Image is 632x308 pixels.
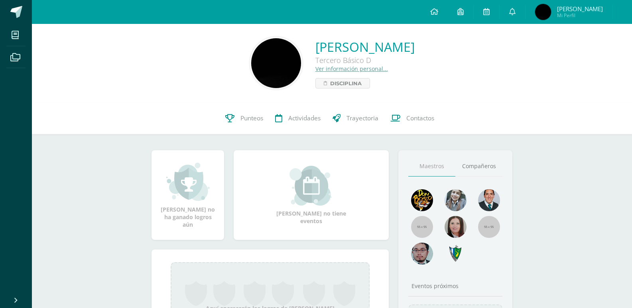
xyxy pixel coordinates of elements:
div: Eventos próximos [408,282,502,290]
a: Disciplina [315,78,370,88]
a: [PERSON_NAME] [315,38,415,55]
span: Disciplina [330,78,362,88]
img: 682fecddd3572eeed4bb39e858d0714a.png [251,38,301,88]
div: Tercero Básico D [315,55,415,65]
span: Contactos [406,114,434,122]
img: 29fc2a48271e3f3676cb2cb292ff2552.png [411,189,433,211]
a: Actividades [269,102,327,134]
img: 2f046f4523e7552fc62f74ed53b3d6b1.png [535,4,551,20]
a: Punteos [219,102,269,134]
a: Ver información personal... [315,65,388,73]
span: [PERSON_NAME] [557,5,603,13]
div: [PERSON_NAME] no tiene eventos [272,166,351,225]
img: 55x55 [411,216,433,238]
a: Contactos [384,102,440,134]
img: 45bd7986b8947ad7e5894cbc9b781108.png [445,189,467,211]
span: Punteos [240,114,263,122]
span: Trayectoria [347,114,378,122]
span: Mi Perfil [557,12,603,19]
div: [PERSON_NAME] no ha ganado logros aún [159,162,216,228]
img: 7cab5f6743d087d6deff47ee2e57ce0d.png [445,243,467,265]
img: 67c3d6f6ad1c930a517675cdc903f95f.png [445,216,467,238]
img: d0e54f245e8330cebada5b5b95708334.png [411,243,433,265]
a: Maestros [408,156,455,177]
span: Actividades [288,114,321,122]
img: achievement_small.png [166,162,210,202]
img: event_small.png [289,166,333,206]
a: Compañeros [455,156,502,177]
img: eec80b72a0218df6e1b0c014193c2b59.png [478,189,500,211]
img: 55x55 [478,216,500,238]
a: Trayectoria [327,102,384,134]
